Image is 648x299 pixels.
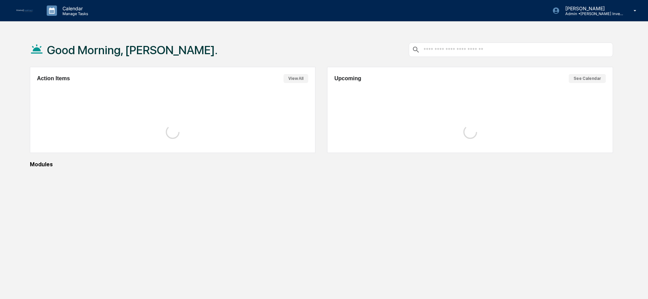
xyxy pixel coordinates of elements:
[30,161,613,168] div: Modules
[334,75,361,82] h2: Upcoming
[560,5,624,11] p: [PERSON_NAME]
[57,5,92,11] p: Calendar
[57,11,92,16] p: Manage Tasks
[37,75,70,82] h2: Action Items
[16,9,33,12] img: logo
[283,74,308,83] button: View All
[560,11,624,16] p: Admin • [PERSON_NAME] Investment Management
[47,43,218,57] h1: Good Morning, [PERSON_NAME].
[569,74,606,83] button: See Calendar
